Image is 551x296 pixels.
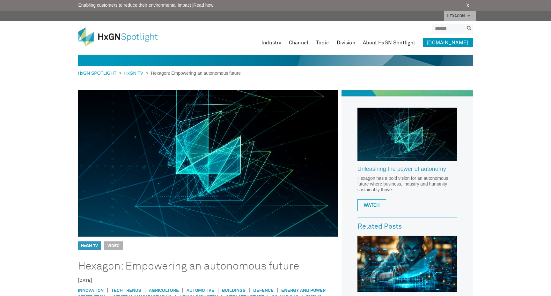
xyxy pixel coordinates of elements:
[444,11,476,21] a: HEXAGON
[104,287,111,294] span: |
[78,27,167,46] img: HxGN Spotlight
[357,223,457,231] h3: Related Posts
[357,175,457,193] p: Hexagon has a bold vision for an autonomous future where business, industry and humanity sustaina...
[357,166,457,176] a: Unleashing the power of autonomy
[423,38,473,47] a: [DOMAIN_NAME]
[289,38,308,47] a: Channel
[357,108,457,161] img: Hexagon_CorpVideo_Pod_RR_2.jpg
[246,287,253,294] span: |
[122,71,146,76] a: HxGN TV
[78,260,320,273] h1: Hexagon: Empowering an autonomous future
[179,287,187,294] span: |
[104,241,123,250] span: Video
[81,244,98,248] a: HxGN TV
[261,38,281,47] a: Industry
[149,288,179,293] a: Agriculture
[148,71,241,76] span: Hexagon: Empowering an autonomous future
[357,236,457,292] img: The Next Generation of Digital Twins: Transforming industries with Smart Digital Reality
[187,288,214,293] a: Automotive
[214,287,222,294] span: |
[363,38,415,47] a: About HxGN Spotlight
[78,70,241,77] div: > >
[466,2,470,10] a: X
[193,3,213,8] a: Read how
[78,2,214,9] span: Enabling customers to reduce their environmental impact |
[111,288,141,293] a: Tech Trends
[316,38,329,47] a: Topic
[78,90,338,237] img: YAiFQm9pnT99QUs625n4YF.jpg
[337,38,355,47] a: Division
[141,287,149,294] span: |
[78,71,119,76] a: HxGN SPOTLIGHT
[78,288,104,293] a: Innovation
[253,288,274,293] a: Defence
[78,278,92,283] time: [DATE]
[274,287,281,294] span: |
[357,199,386,211] a: WATCH
[222,288,246,293] a: Buildings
